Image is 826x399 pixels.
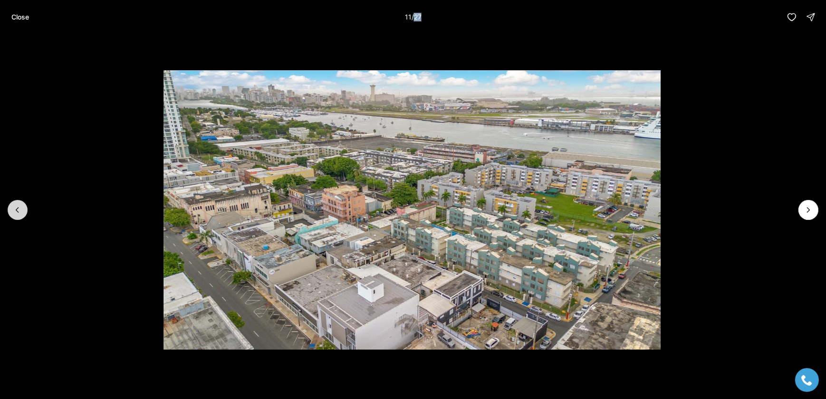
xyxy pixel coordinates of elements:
[798,200,818,220] button: Next slide
[11,13,29,21] p: Close
[6,8,35,27] button: Close
[405,13,422,21] p: 11 / 27
[8,200,28,220] button: Previous slide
